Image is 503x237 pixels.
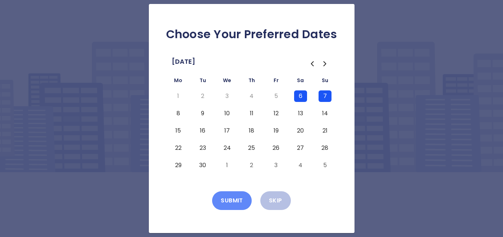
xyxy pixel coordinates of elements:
[270,108,283,119] button: Friday, September 12th, 2025
[245,142,258,154] button: Thursday, September 25th, 2025
[270,125,283,137] button: Friday, September 19th, 2025
[245,90,258,102] button: Thursday, September 4th, 2025
[260,191,291,210] button: Skip
[239,76,264,88] th: Thursday
[160,27,343,41] h2: Choose Your Preferred Dates
[172,160,185,171] button: Monday, September 29th, 2025
[221,90,234,102] button: Wednesday, September 3rd, 2025
[319,108,331,119] button: Sunday, September 14th, 2025
[172,90,185,102] button: Monday, September 1st, 2025
[166,76,191,88] th: Monday
[196,125,209,137] button: Tuesday, September 16th, 2025
[221,108,234,119] button: Wednesday, September 10th, 2025
[313,76,337,88] th: Sunday
[221,160,234,171] button: Wednesday, October 1st, 2025
[245,125,258,137] button: Thursday, September 18th, 2025
[270,160,283,171] button: Friday, October 3rd, 2025
[294,160,307,171] button: Saturday, October 4th, 2025
[196,108,209,119] button: Tuesday, September 9th, 2025
[172,142,185,154] button: Monday, September 22nd, 2025
[294,90,307,102] button: Saturday, September 6th, 2025, selected
[294,125,307,137] button: Saturday, September 20th, 2025
[245,108,258,119] button: Thursday, September 11th, 2025
[245,160,258,171] button: Thursday, October 2nd, 2025
[215,76,239,88] th: Wednesday
[319,142,331,154] button: Sunday, September 28th, 2025
[196,90,209,102] button: Tuesday, September 2nd, 2025
[212,191,252,210] button: Submit
[221,125,234,137] button: Wednesday, September 17th, 2025
[319,90,331,102] button: Sunday, September 7th, 2025, selected
[172,108,185,119] button: Monday, September 8th, 2025
[172,56,195,67] span: [DATE]
[306,57,319,70] button: Go to the Previous Month
[191,76,215,88] th: Tuesday
[196,142,209,154] button: Tuesday, September 23rd, 2025
[270,142,283,154] button: Friday, September 26th, 2025
[319,57,331,70] button: Go to the Next Month
[270,90,283,102] button: Friday, September 5th, 2025
[294,108,307,119] button: Saturday, September 13th, 2025
[166,76,337,174] table: September 2025
[288,76,313,88] th: Saturday
[294,142,307,154] button: Saturday, September 27th, 2025
[172,125,185,137] button: Monday, September 15th, 2025
[221,142,234,154] button: Wednesday, September 24th, 2025
[264,76,288,88] th: Friday
[319,125,331,137] button: Sunday, September 21st, 2025
[319,160,331,171] button: Sunday, October 5th, 2025
[196,160,209,171] button: Tuesday, September 30th, 2025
